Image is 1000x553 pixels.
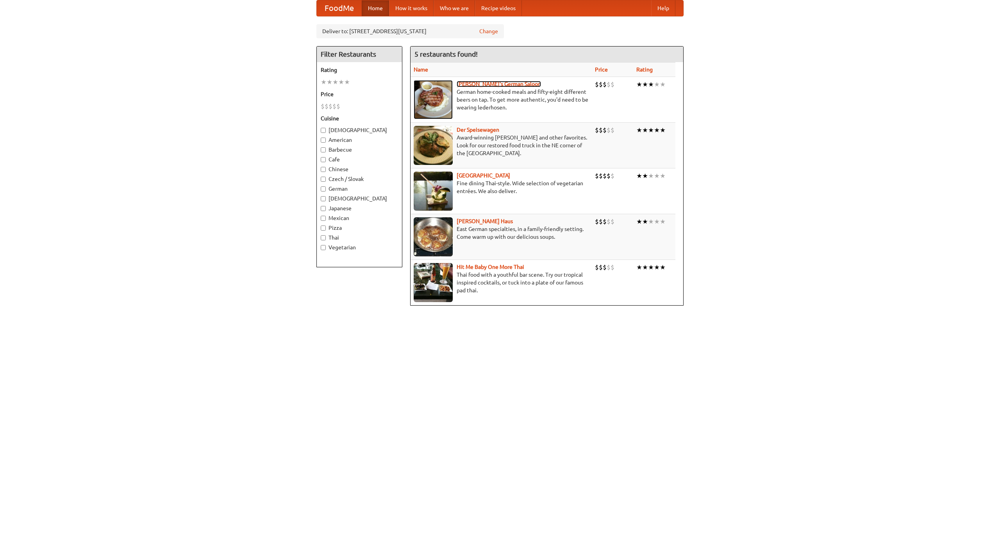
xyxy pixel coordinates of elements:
a: [GEOGRAPHIC_DATA] [457,172,510,179]
a: Rating [636,66,653,73]
a: Price [595,66,608,73]
li: ★ [654,263,660,272]
li: ★ [636,263,642,272]
li: ★ [636,80,642,89]
li: $ [595,263,599,272]
li: $ [611,80,614,89]
a: How it works [389,0,434,16]
li: ★ [654,172,660,180]
a: Change [479,27,498,35]
li: ★ [321,78,327,86]
li: ★ [648,263,654,272]
li: ★ [648,217,654,226]
li: ★ [654,217,660,226]
li: $ [599,80,603,89]
h5: Cuisine [321,115,398,122]
label: Pizza [321,224,398,232]
li: ★ [344,78,350,86]
li: ★ [332,78,338,86]
li: ★ [660,80,666,89]
li: $ [599,217,603,226]
p: Fine dining Thai-style. Wide selection of vegetarian entrées. We also deliver. [414,179,589,195]
a: [PERSON_NAME]'s German Saloon [457,81,541,87]
p: Thai food with a youthful bar scene. Try our tropical inspired cocktails, or tuck into a plate of... [414,271,589,294]
h4: Filter Restaurants [317,47,402,62]
li: $ [336,102,340,111]
a: [PERSON_NAME] Haus [457,218,513,224]
label: [DEMOGRAPHIC_DATA] [321,126,398,134]
a: Recipe videos [475,0,522,16]
a: FoodMe [317,0,362,16]
a: Name [414,66,428,73]
li: $ [599,172,603,180]
li: ★ [660,172,666,180]
li: $ [607,80,611,89]
a: Hit Me Baby One More Thai [457,264,524,270]
li: $ [325,102,329,111]
li: $ [603,263,607,272]
li: $ [321,102,325,111]
li: $ [611,172,614,180]
li: $ [603,217,607,226]
li: ★ [636,217,642,226]
label: Mexican [321,214,398,222]
label: Barbecue [321,146,398,154]
img: esthers.jpg [414,80,453,119]
input: Vegetarian [321,245,326,250]
li: $ [332,102,336,111]
li: ★ [660,126,666,134]
li: $ [603,172,607,180]
label: American [321,136,398,144]
li: $ [603,126,607,134]
li: ★ [636,172,642,180]
li: ★ [642,217,648,226]
li: $ [595,126,599,134]
li: ★ [648,80,654,89]
input: American [321,138,326,143]
li: ★ [642,263,648,272]
a: Who we are [434,0,475,16]
a: Help [651,0,675,16]
li: $ [611,217,614,226]
li: $ [599,263,603,272]
img: kohlhaus.jpg [414,217,453,256]
label: Czech / Slovak [321,175,398,183]
input: Thai [321,235,326,240]
img: satay.jpg [414,172,453,211]
input: Czech / Slovak [321,177,326,182]
li: $ [607,172,611,180]
label: Japanese [321,204,398,212]
img: babythai.jpg [414,263,453,302]
li: $ [599,126,603,134]
li: ★ [660,217,666,226]
input: German [321,186,326,191]
li: ★ [327,78,332,86]
ng-pluralize: 5 restaurants found! [414,50,478,58]
li: $ [595,172,599,180]
h5: Price [321,90,398,98]
li: ★ [636,126,642,134]
li: $ [595,217,599,226]
li: ★ [642,172,648,180]
h5: Rating [321,66,398,74]
div: Deliver to: [STREET_ADDRESS][US_STATE] [316,24,504,38]
a: Der Speisewagen [457,127,499,133]
li: $ [607,263,611,272]
input: Barbecue [321,147,326,152]
label: [DEMOGRAPHIC_DATA] [321,195,398,202]
li: ★ [654,126,660,134]
input: Japanese [321,206,326,211]
input: [DEMOGRAPHIC_DATA] [321,196,326,201]
input: Mexican [321,216,326,221]
label: Chinese [321,165,398,173]
p: German home-cooked meals and fifty-eight different beers on tap. To get more authentic, you'd nee... [414,88,589,111]
a: Home [362,0,389,16]
input: Pizza [321,225,326,231]
li: ★ [660,263,666,272]
li: ★ [654,80,660,89]
input: [DEMOGRAPHIC_DATA] [321,128,326,133]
